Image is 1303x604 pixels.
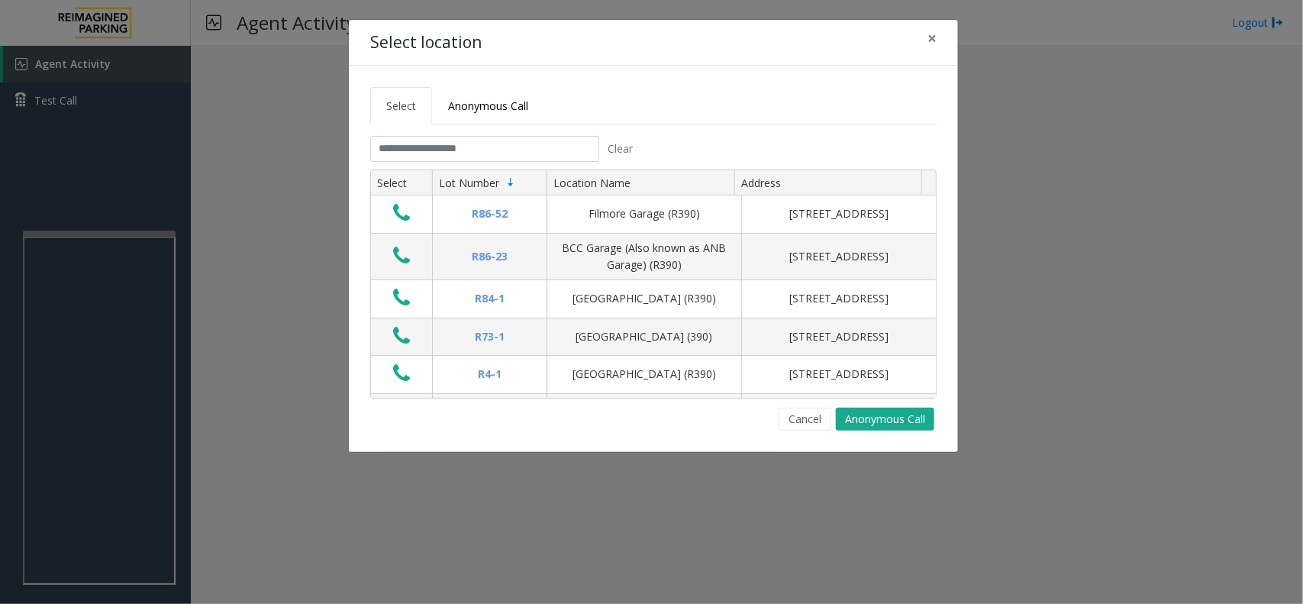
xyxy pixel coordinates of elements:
[751,328,927,345] div: [STREET_ADDRESS]
[556,366,732,383] div: [GEOGRAPHIC_DATA] (R390)
[556,240,732,274] div: BCC Garage (Also known as ANB Garage) (R390)
[439,176,499,190] span: Lot Number
[371,170,936,398] div: Data table
[505,176,517,189] span: Sortable
[442,248,537,265] div: R86-23
[556,290,732,307] div: [GEOGRAPHIC_DATA] (R390)
[927,27,937,49] span: ×
[442,290,537,307] div: R84-1
[751,366,927,383] div: [STREET_ADDRESS]
[442,205,537,222] div: R86-52
[553,176,631,190] span: Location Name
[556,205,732,222] div: Filmore Garage (R390)
[448,99,528,113] span: Anonymous Call
[556,328,732,345] div: [GEOGRAPHIC_DATA] (390)
[371,170,432,196] th: Select
[386,99,416,113] span: Select
[751,248,927,265] div: [STREET_ADDRESS]
[741,176,781,190] span: Address
[599,136,642,162] button: Clear
[442,328,537,345] div: R73-1
[442,366,537,383] div: R4-1
[751,205,927,222] div: [STREET_ADDRESS]
[779,408,831,431] button: Cancel
[370,31,482,55] h4: Select location
[370,87,937,124] ul: Tabs
[917,20,947,57] button: Close
[836,408,934,431] button: Anonymous Call
[751,290,927,307] div: [STREET_ADDRESS]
